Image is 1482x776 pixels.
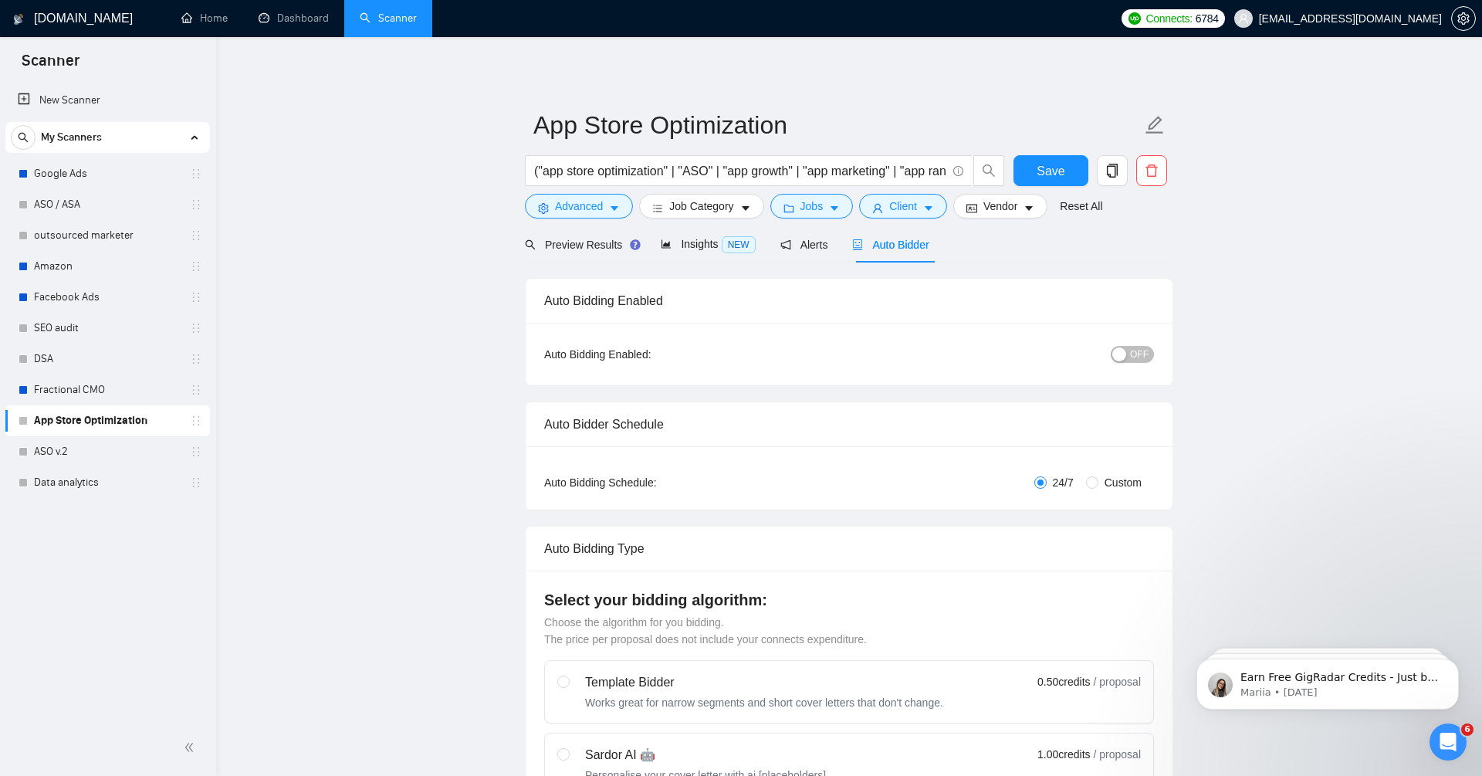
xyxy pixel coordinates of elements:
[5,122,210,498] li: My Scanners
[872,202,883,214] span: user
[973,155,1004,186] button: search
[1097,155,1128,186] button: copy
[1145,10,1192,27] span: Connects:
[5,85,210,116] li: New Scanner
[360,12,417,25] a: searchScanner
[41,122,102,153] span: My Scanners
[9,49,92,82] span: Scanner
[1130,346,1149,363] span: OFF
[1098,474,1148,491] span: Custom
[525,194,633,219] button: settingAdvancedcaret-down
[34,374,181,405] a: Fractional CMO
[1145,115,1165,135] span: edit
[609,202,620,214] span: caret-down
[544,527,1154,571] div: Auto Bidding Type
[974,164,1003,178] span: search
[525,239,536,250] span: search
[1098,164,1127,178] span: copy
[770,194,854,219] button: folderJobscaret-down
[190,198,202,211] span: holder
[538,202,549,214] span: setting
[67,45,266,425] span: Earn Free GigRadar Credits - Just by Sharing Your Story! 💬 Want more credits for sending proposal...
[1452,12,1475,25] span: setting
[533,106,1142,144] input: Scanner name...
[800,198,824,215] span: Jobs
[544,346,747,363] div: Auto Bidding Enabled:
[1060,198,1102,215] a: Reset All
[585,695,943,710] div: Works great for narrow segments and short cover letters that don't change.
[12,132,35,143] span: search
[1451,6,1476,31] button: setting
[783,202,794,214] span: folder
[34,282,181,313] a: Facebook Ads
[1461,723,1474,736] span: 6
[639,194,763,219] button: barsJob Categorycaret-down
[34,220,181,251] a: outsourced marketer
[889,198,917,215] span: Client
[190,168,202,180] span: holder
[190,384,202,396] span: holder
[190,446,202,458] span: holder
[190,476,202,489] span: holder
[1238,13,1249,24] span: user
[34,467,181,498] a: Data analytics
[652,202,663,214] span: bars
[259,12,329,25] a: dashboardDashboard
[953,166,963,176] span: info-circle
[1094,674,1141,690] span: / proposal
[1037,746,1090,763] span: 1.00 credits
[628,238,642,252] div: Tooltip anchor
[780,239,828,251] span: Alerts
[34,436,181,467] a: ASO v.2
[953,194,1047,219] button: idcardVendorcaret-down
[184,740,199,755] span: double-left
[1128,12,1141,25] img: upwork-logo.png
[190,353,202,365] span: holder
[544,474,747,491] div: Auto Bidding Schedule:
[1137,164,1166,178] span: delete
[1047,474,1080,491] span: 24/7
[534,161,946,181] input: Search Freelance Jobs...
[1173,626,1482,734] iframe: Intercom notifications message
[1196,10,1219,27] span: 6784
[525,239,636,251] span: Preview Results
[1451,12,1476,25] a: setting
[585,746,826,764] div: Sardor AI 🤖
[34,344,181,374] a: DSA
[1037,161,1064,181] span: Save
[555,198,603,215] span: Advanced
[983,198,1017,215] span: Vendor
[34,405,181,436] a: App Store Optimization
[740,202,751,214] span: caret-down
[852,239,929,251] span: Auto Bidder
[1013,155,1088,186] button: Save
[190,415,202,427] span: holder
[11,125,36,150] button: search
[1136,155,1167,186] button: delete
[966,202,977,214] span: idcard
[190,291,202,303] span: holder
[722,236,756,253] span: NEW
[34,313,181,344] a: SEO audit
[190,322,202,334] span: holder
[780,239,791,250] span: notification
[661,238,755,250] span: Insights
[544,616,867,646] span: Choose the algorithm for you bidding. The price per proposal does not include your connects expen...
[923,202,934,214] span: caret-down
[67,59,266,73] p: Message from Mariia, sent 7w ago
[544,402,1154,446] div: Auto Bidder Schedule
[1430,723,1467,761] iframe: Intercom live chat
[13,7,24,32] img: logo
[34,189,181,220] a: ASO / ASA
[1094,747,1141,762] span: / proposal
[669,198,733,215] span: Job Category
[829,202,840,214] span: caret-down
[1037,673,1090,690] span: 0.50 credits
[34,251,181,282] a: Amazon
[181,12,228,25] a: homeHome
[852,239,863,250] span: robot
[585,673,943,692] div: Template Bidder
[544,589,1154,611] h4: Select your bidding algorithm:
